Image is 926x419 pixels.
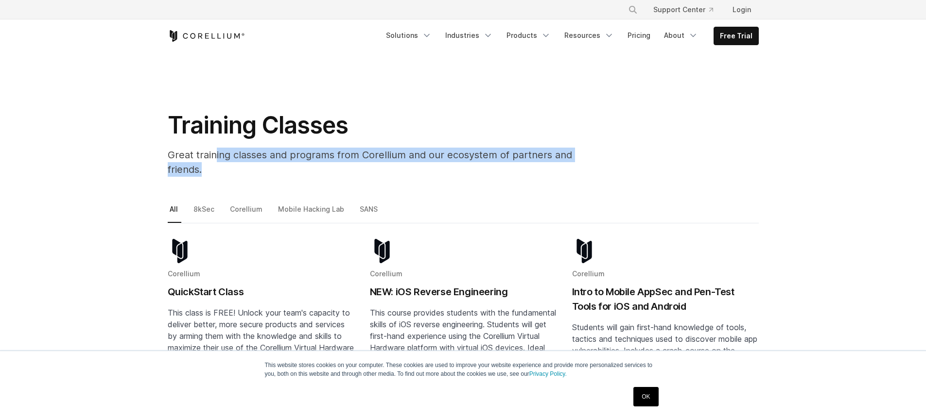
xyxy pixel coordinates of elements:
img: corellium-logo-icon-dark [168,239,192,263]
span: This class is FREE! Unlock your team's capacity to deliver better, more secure products and servi... [168,308,354,376]
div: Navigation Menu [616,1,759,18]
div: Navigation Menu [380,27,759,45]
span: Students will gain first-hand knowledge of tools, tactics and techniques used to discover mobile ... [572,322,757,402]
a: Login [725,1,759,18]
a: Corellium [228,203,266,223]
h2: Intro to Mobile AppSec and Pen-Test Tools for iOS and Android [572,285,759,314]
a: Resources [559,27,620,44]
h2: QuickStart Class [168,285,354,299]
p: This course provides students with the fundamental skills of iOS reverse engineering. Students wi... [370,307,557,388]
a: Free Trial [714,27,758,45]
button: Search [624,1,642,18]
h2: NEW: iOS Reverse Engineering [370,285,557,299]
a: Pricing [622,27,656,44]
img: corellium-logo-icon-dark [572,239,596,263]
a: Products [501,27,557,44]
a: SANS [358,203,381,223]
a: Privacy Policy. [529,370,567,377]
a: Mobile Hacking Lab [276,203,348,223]
a: All [168,203,181,223]
span: Corellium [370,269,402,278]
p: This website stores cookies on your computer. These cookies are used to improve your website expe... [265,361,662,378]
a: Corellium Home [168,30,245,42]
a: About [658,27,704,44]
a: 8kSec [192,203,218,223]
a: Support Center [646,1,721,18]
span: Corellium [572,269,605,278]
p: Great training classes and programs from Corellium and our ecosystem of partners and friends. [168,148,605,177]
h1: Training Classes [168,111,605,140]
a: Industries [439,27,499,44]
a: Solutions [380,27,437,44]
a: OK [633,387,658,406]
span: Corellium [168,269,200,278]
img: corellium-logo-icon-dark [370,239,394,263]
